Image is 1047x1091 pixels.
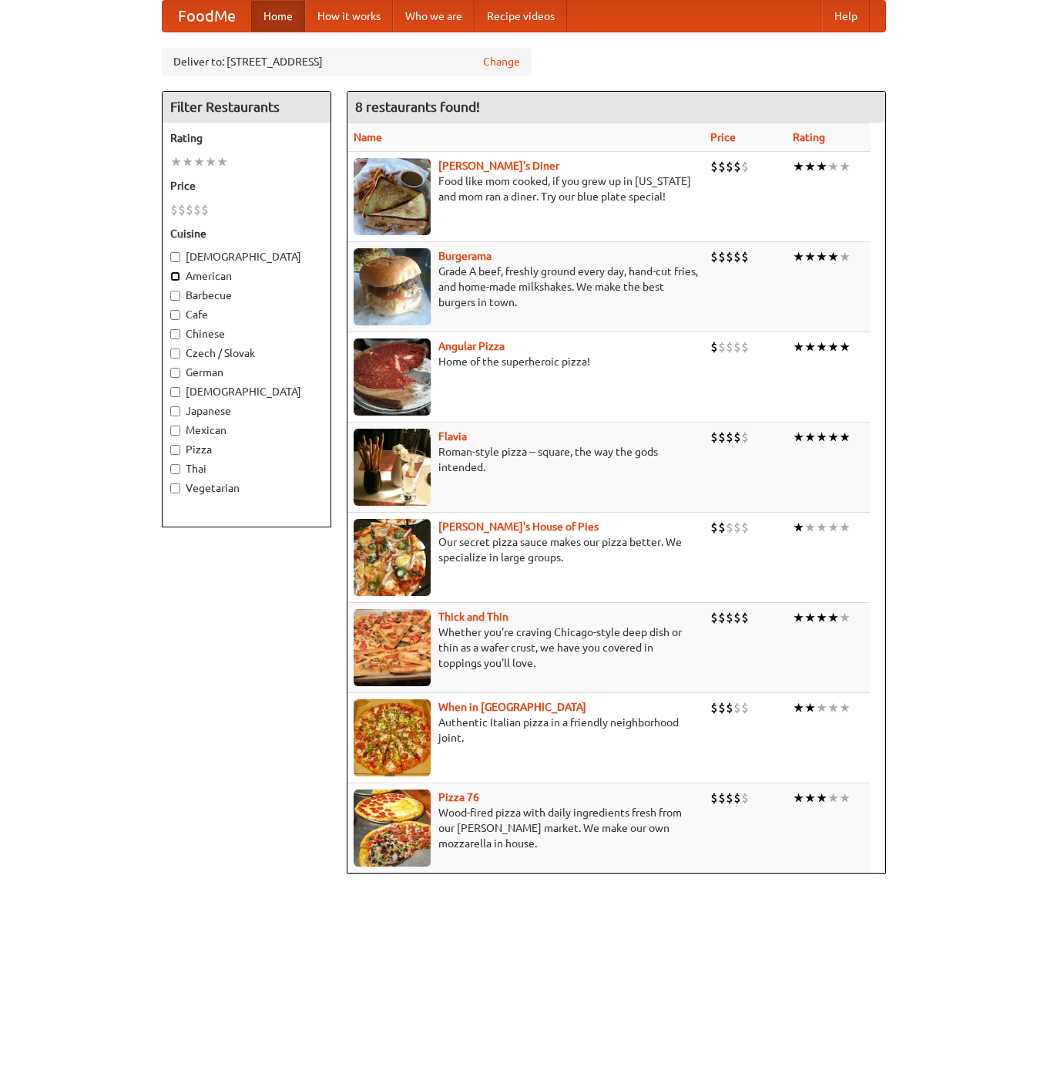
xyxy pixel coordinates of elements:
[354,534,699,565] p: Our secret pizza sauce makes our pizza better. We specialize in large groups.
[710,519,718,536] li: $
[170,403,323,419] label: Japanese
[793,338,804,355] li: ★
[483,54,520,69] a: Change
[251,1,305,32] a: Home
[170,483,180,493] input: Vegetarian
[354,519,431,596] img: luigis.jpg
[438,160,559,172] b: [PERSON_NAME]'s Diner
[733,248,741,265] li: $
[827,609,839,626] li: ★
[354,609,431,686] img: thick.jpg
[839,519,851,536] li: ★
[305,1,393,32] a: How it works
[438,791,479,803] b: Pizza 76
[718,158,726,175] li: $
[793,519,804,536] li: ★
[741,158,749,175] li: $
[170,288,323,303] label: Barbecue
[438,250,492,262] a: Burgerama
[726,790,733,806] li: $
[170,368,180,378] input: German
[839,609,851,626] li: ★
[839,429,851,446] li: ★
[827,790,839,806] li: ★
[726,699,733,716] li: $
[170,445,180,455] input: Pizza
[710,131,736,143] a: Price
[793,609,804,626] li: ★
[804,609,816,626] li: ★
[741,429,749,446] li: $
[733,790,741,806] li: $
[438,611,508,623] a: Thick and Thin
[733,609,741,626] li: $
[741,609,749,626] li: $
[710,248,718,265] li: $
[438,430,467,443] a: Flavia
[804,699,816,716] li: ★
[170,271,180,281] input: American
[186,201,193,218] li: $
[354,264,699,310] p: Grade A beef, freshly ground every day, hand-cut fries, and home-made milkshakes. We make the bes...
[793,790,804,806] li: ★
[354,625,699,671] p: Whether you're craving Chicago-style deep dish or thin as a wafer crust, we have you covered in t...
[718,519,726,536] li: $
[354,429,431,506] img: flavia.jpg
[718,699,726,716] li: $
[475,1,567,32] a: Recipe videos
[170,201,178,218] li: $
[193,153,205,170] li: ★
[839,790,851,806] li: ★
[438,520,599,533] a: [PERSON_NAME]'s House of Pies
[170,326,323,342] label: Chinese
[201,201,209,218] li: $
[170,345,323,361] label: Czech / Slovak
[354,699,431,776] img: wheninrome.jpg
[804,429,816,446] li: ★
[816,158,827,175] li: ★
[354,805,699,851] p: Wood-fired pizza with daily ingredients fresh from our [PERSON_NAME] market. We make our own mozz...
[839,158,851,175] li: ★
[741,790,749,806] li: $
[793,699,804,716] li: ★
[170,480,323,496] label: Vegetarian
[170,426,180,436] input: Mexican
[710,699,718,716] li: $
[216,153,228,170] li: ★
[816,609,827,626] li: ★
[205,153,216,170] li: ★
[170,329,180,339] input: Chinese
[733,338,741,355] li: $
[354,131,382,143] a: Name
[741,248,749,265] li: $
[822,1,870,32] a: Help
[170,442,323,457] label: Pizza
[733,699,741,716] li: $
[733,519,741,536] li: $
[726,429,733,446] li: $
[741,338,749,355] li: $
[354,715,699,746] p: Authentic Italian pizza in a friendly neighborhood joint.
[354,158,431,235] img: sallys.jpg
[170,249,323,264] label: [DEMOGRAPHIC_DATA]
[170,153,182,170] li: ★
[354,173,699,204] p: Food like mom cooked, if you grew up in [US_STATE] and mom ran a diner. Try our blue plate special!
[170,365,323,380] label: German
[170,461,323,476] label: Thai
[827,158,839,175] li: ★
[816,699,827,716] li: ★
[438,701,586,713] b: When in [GEOGRAPHIC_DATA]
[839,248,851,265] li: ★
[733,429,741,446] li: $
[182,153,193,170] li: ★
[804,338,816,355] li: ★
[354,444,699,475] p: Roman-style pizza -- square, the way the gods intended.
[733,158,741,175] li: $
[170,310,180,320] input: Cafe
[710,429,718,446] li: $
[718,609,726,626] li: $
[804,248,816,265] li: ★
